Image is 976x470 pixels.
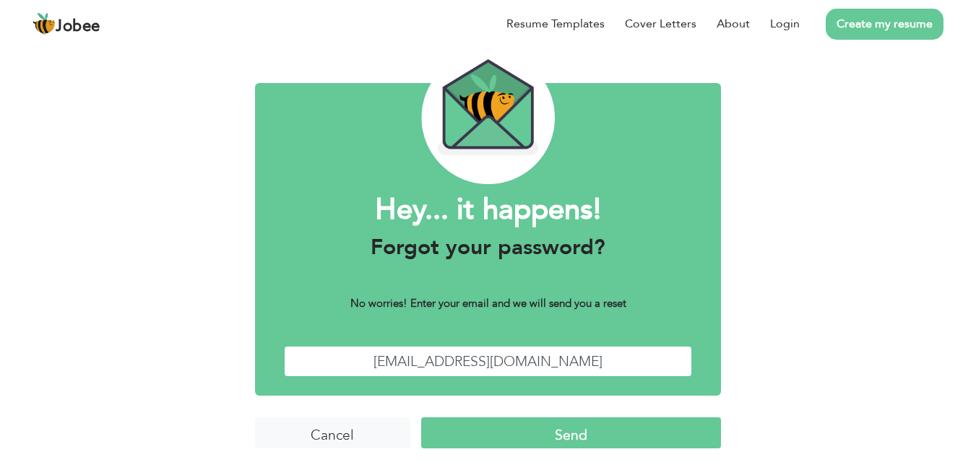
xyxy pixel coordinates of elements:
a: Cover Letters [625,15,696,32]
a: Login [770,15,800,32]
img: jobee.io [33,12,56,35]
h3: Forgot your password? [284,235,693,261]
img: envelope_bee.png [421,51,555,184]
span: Jobee [56,19,100,35]
a: Create my resume [826,9,943,40]
a: About [717,15,750,32]
input: Enter Your Email [284,346,693,377]
input: Cancel [255,417,410,448]
h1: Hey... it happens! [284,191,693,229]
input: Send [421,417,721,448]
b: No worries! Enter your email and we will send you a reset [350,296,626,310]
a: Resume Templates [506,15,605,32]
a: Jobee [33,12,100,35]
